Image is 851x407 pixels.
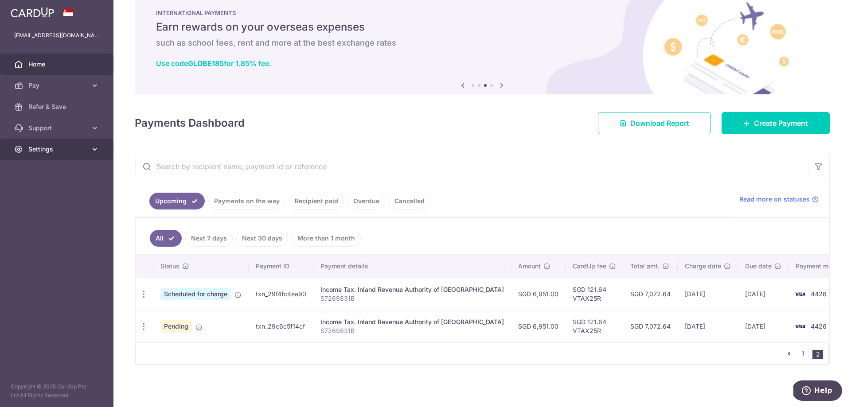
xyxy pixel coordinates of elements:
[739,195,810,204] span: Read more on statuses
[156,38,808,48] h6: such as school fees, rent and more at the best exchange rates
[28,60,87,69] span: Home
[156,59,271,68] a: Use codeGLOBE185for 1.85% fee.
[149,193,205,209] a: Upcoming
[812,350,823,359] li: 2
[249,278,313,310] td: txn_29f4fc4ea90
[28,124,87,132] span: Support
[135,152,808,181] input: Search by recipient name, payment id or reference
[320,294,504,303] p: S7269831B
[623,278,678,310] td: SGD 7,072.64
[14,31,99,40] p: [EMAIL_ADDRESS][DOMAIN_NAME]
[811,290,827,298] span: 4426
[566,278,623,310] td: SGD 121.64 VTAX25R
[722,112,830,134] a: Create Payment
[738,278,789,310] td: [DATE]
[791,321,809,332] img: Bank Card
[791,289,809,299] img: Bank Card
[630,262,660,271] span: Total amt.
[160,288,231,300] span: Scheduled for charge
[745,262,772,271] span: Due date
[511,278,566,310] td: SGD 6,951.00
[347,193,385,209] a: Overdue
[249,255,313,278] th: Payment ID
[793,380,842,403] iframe: Opens a widget where you can find more information
[811,322,827,330] span: 4426
[313,255,511,278] th: Payment details
[320,326,504,335] p: S7269831B
[156,20,808,34] h5: Earn rewards on your overseas expenses
[292,230,361,247] a: More than 1 month
[389,193,430,209] a: Cancelled
[28,102,87,111] span: Refer & Save
[208,193,285,209] a: Payments on the way
[739,195,819,204] a: Read more on statuses
[236,230,288,247] a: Next 30 days
[566,310,623,342] td: SGD 121.64 VTAX25R
[573,262,606,271] span: CardUp fee
[320,318,504,326] div: Income Tax. Inland Revenue Authority of [GEOGRAPHIC_DATA]
[511,310,566,342] td: SGD 6,951.00
[289,193,344,209] a: Recipient paid
[798,348,808,359] a: 1
[320,285,504,294] div: Income Tax. Inland Revenue Authority of [GEOGRAPHIC_DATA]
[678,310,738,342] td: [DATE]
[685,262,721,271] span: Charge date
[784,343,828,364] nav: pager
[188,59,224,68] b: GLOBE185
[623,310,678,342] td: SGD 7,072.64
[249,310,313,342] td: txn_29c6c5f14cf
[738,310,789,342] td: [DATE]
[185,230,233,247] a: Next 7 days
[518,262,541,271] span: Amount
[678,278,738,310] td: [DATE]
[598,112,711,134] a: Download Report
[630,118,689,128] span: Download Report
[135,115,245,131] h4: Payments Dashboard
[754,118,808,128] span: Create Payment
[160,320,192,333] span: Pending
[11,7,54,18] img: CardUp
[150,230,182,247] a: All
[156,9,808,16] p: INTERNATIONAL PAYMENTS
[28,145,87,154] span: Settings
[160,262,180,271] span: Status
[28,81,87,90] span: Pay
